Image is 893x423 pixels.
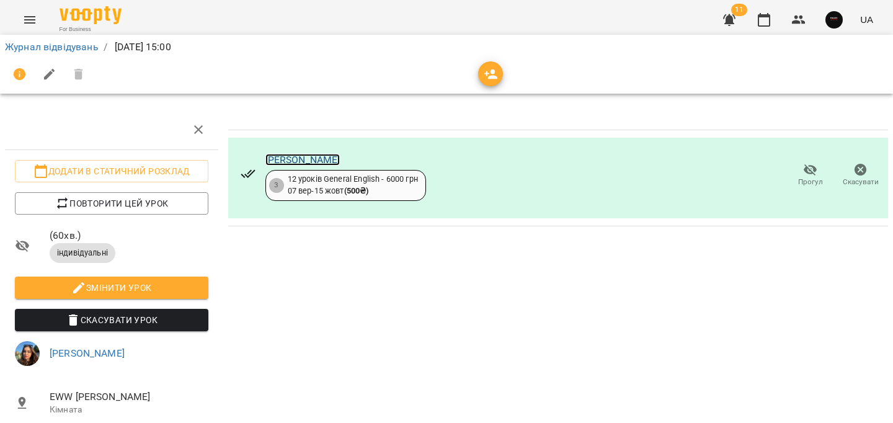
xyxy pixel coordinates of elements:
span: Скасувати [843,177,879,187]
span: Скасувати Урок [25,313,198,327]
button: Скасувати Урок [15,309,208,331]
span: ( 60 хв. ) [50,228,208,243]
button: Додати в статичний розклад [15,160,208,182]
img: 11d839d777b43516e4e2c1a6df0945d0.jpeg [15,341,40,366]
img: Voopty Logo [60,6,122,24]
span: Додати в статичний розклад [25,164,198,179]
span: індивідуальні [50,247,115,259]
p: [DATE] 15:00 [112,40,171,55]
span: UA [860,13,873,26]
span: 11 [731,4,747,16]
span: EWW [PERSON_NAME] [50,390,208,404]
button: Прогул [785,158,835,193]
li: / [104,40,107,55]
button: Menu [15,5,45,35]
p: Кімната [50,404,208,416]
span: Змінити урок [25,280,198,295]
button: Повторити цей урок [15,192,208,215]
span: Повторити цей урок [25,196,198,211]
div: 12 уроків General English - 6000 грн 07 вер - 15 жовт [288,174,418,197]
button: UA [855,8,878,31]
img: 5eed76f7bd5af536b626cea829a37ad3.jpg [825,11,843,29]
b: ( 500 ₴ ) [344,186,369,195]
span: For Business [60,25,122,33]
nav: breadcrumb [5,40,888,55]
span: Прогул [798,177,823,187]
button: Змінити урок [15,277,208,299]
a: Журнал відвідувань [5,41,99,53]
button: Скасувати [835,158,886,193]
a: [PERSON_NAME] [265,154,340,166]
div: 3 [269,178,284,193]
a: [PERSON_NAME] [50,347,125,359]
